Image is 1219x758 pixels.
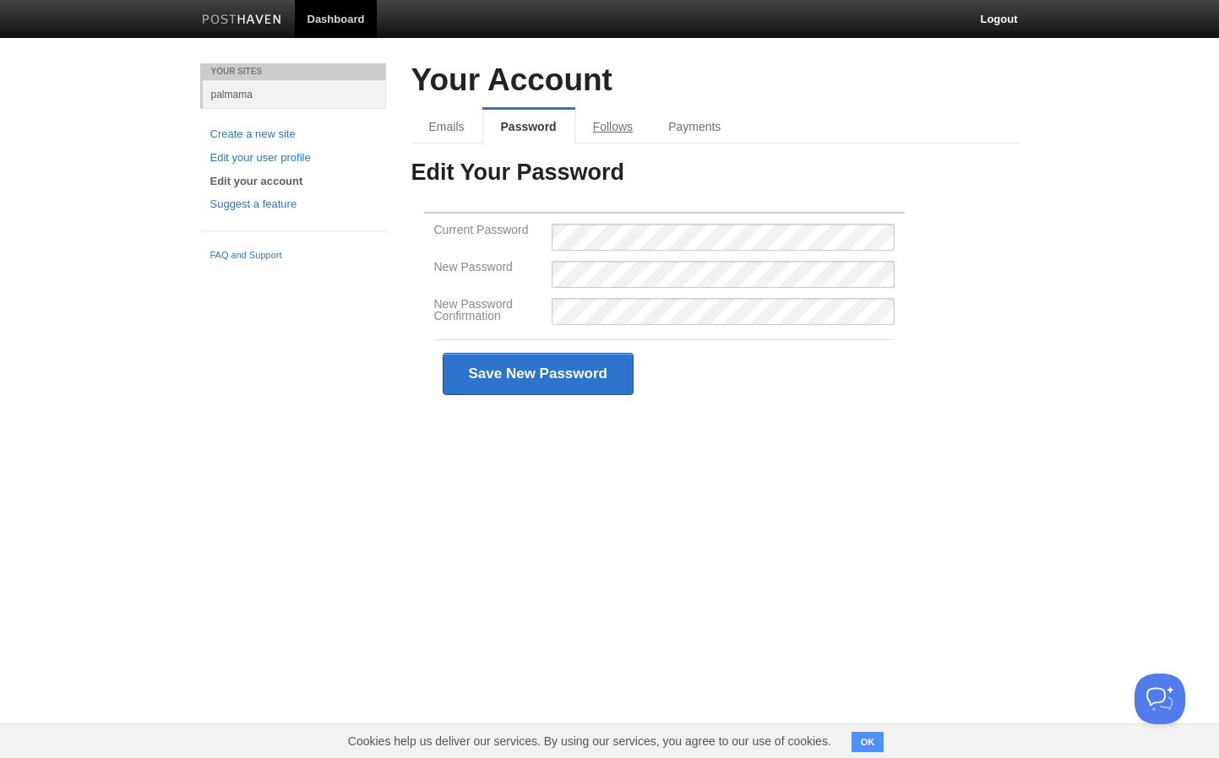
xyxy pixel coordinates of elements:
button: OK [852,732,884,752]
img: Posthaven-bar [202,14,282,27]
li: Your Sites [200,63,386,80]
h2: Your Account [411,63,1020,98]
input: Save New Password [443,353,634,395]
label: New Password Confirmation [434,298,541,326]
a: palmama [203,80,386,108]
label: New Password [434,261,541,277]
span: Cookies help us deliver our services. By using our services, you agree to our use of cookies. [331,724,848,758]
a: Suggest a feature [210,196,376,214]
a: Password [482,110,575,143]
a: Payments [650,110,738,143]
label: Current Password [434,224,541,240]
a: Follows [575,110,650,143]
a: Create a new site [210,126,376,143]
a: FAQ and Support [210,248,376,263]
a: Edit your user profile [210,149,376,167]
iframe: Help Scout Beacon - Open [1135,674,1185,724]
h3: Edit Your Password [411,160,1020,186]
a: Emails [411,110,482,143]
a: Edit your account [210,173,376,191]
